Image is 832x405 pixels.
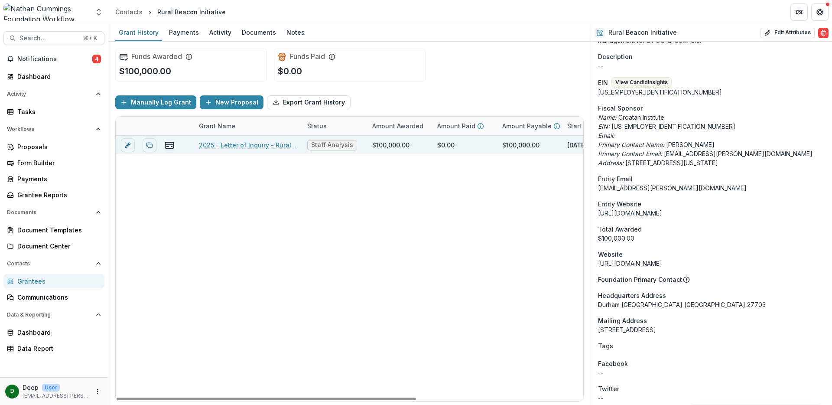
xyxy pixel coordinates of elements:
span: Activity [7,91,92,97]
i: Address: [598,159,624,167]
span: Entity Website [598,199,641,209]
div: Payments [166,26,202,39]
div: Communications [17,293,97,302]
p: [DATE] [567,140,587,150]
p: Amount Paid [437,121,475,131]
span: Search... [19,35,78,42]
div: Document Center [17,242,97,251]
button: view-payments [164,140,175,150]
div: Data Report [17,344,97,353]
div: Amount Payable [497,117,562,135]
button: Open Activity [3,87,104,101]
p: [STREET_ADDRESS][US_STATE] [598,158,825,167]
button: Export Grant History [267,95,351,109]
p: -- [598,61,825,70]
nav: breadcrumb [112,6,229,18]
a: 2025 - Letter of Inquiry - Rural Beacon [199,140,297,150]
img: Nathan Cummings Foundation Workflow Sandbox logo [3,3,89,21]
a: Dashboard [3,325,104,340]
i: Primary Contact Name: [598,141,664,148]
a: Grantees [3,274,104,288]
a: Document Templates [3,223,104,237]
button: Notifications4 [3,52,104,66]
div: Document Templates [17,225,97,235]
i: Name: [598,114,617,121]
i: Email: [598,132,614,139]
button: More [92,386,103,397]
h2: Rural Beacon Initiative [608,29,677,36]
button: Duplicate proposal [143,138,156,152]
button: edit [121,138,135,152]
div: Activity [206,26,235,39]
div: -- [598,368,825,377]
p: [US_EMPLOYER_IDENTIFICATION_NUMBER] [598,122,825,131]
p: User [42,384,60,392]
div: Proposals [17,142,97,151]
a: Tasks [3,105,104,119]
button: Get Help [811,3,829,21]
div: [URL][DOMAIN_NAME] [598,209,825,218]
div: -- [598,393,825,402]
div: Payments [17,174,97,183]
span: Data & Reporting [7,312,92,318]
div: Start Date [562,117,627,135]
p: $0.00 [278,65,302,78]
h2: Funds Awarded [131,52,182,61]
div: Grant Name [194,117,302,135]
a: Proposals [3,140,104,154]
div: $100,000.00 [598,234,825,243]
div: Dashboard [17,72,97,81]
p: [PERSON_NAME] [598,140,825,149]
span: Total Awarded [598,225,642,234]
a: Document Center [3,239,104,253]
a: Communications [3,290,104,304]
div: Tasks [17,107,97,116]
i: EIN: [598,123,610,130]
div: Amount Paid [432,117,497,135]
div: Status [302,117,367,135]
div: Grant Name [194,121,240,131]
span: Twitter [598,384,619,393]
a: Data Report [3,341,104,356]
div: Grant History [115,26,162,39]
div: Amount Awarded [367,117,432,135]
a: Documents [238,24,279,41]
div: Rural Beacon Initiative [157,7,226,16]
p: [EMAIL_ADDRESS][PERSON_NAME][DOMAIN_NAME] [598,149,825,158]
span: Documents [7,209,92,216]
p: Amount Payable [502,121,552,131]
div: Documents [238,26,279,39]
div: [EMAIL_ADDRESS][PERSON_NAME][DOMAIN_NAME] [598,183,825,193]
i: Primary Contact Email: [598,150,662,157]
a: Grant History [115,24,162,41]
button: View CandidInsights [611,77,672,88]
button: Delete [818,28,829,38]
button: Edit Attributes [760,28,815,38]
h2: Funds Paid [290,52,325,61]
button: Open entity switcher [93,3,105,21]
div: $100,000.00 [502,140,539,150]
span: Contacts [7,261,92,267]
a: Dashboard [3,69,104,84]
a: Contacts [112,6,146,18]
span: Facebook [598,359,628,368]
div: Contacts [115,7,143,16]
span: Entity Email [598,174,633,183]
p: Croatan Institute [598,113,825,122]
button: Open Data & Reporting [3,308,104,322]
span: Workflows [7,126,92,132]
div: Dashboard [17,328,97,337]
p: Foundation Primary Contact [598,275,682,284]
div: Form Builder [17,158,97,167]
div: Status [302,121,332,131]
div: $0.00 [437,140,455,150]
button: Search... [3,31,104,45]
a: Payments [3,172,104,186]
div: Amount Awarded [367,121,429,131]
button: Partners [790,3,808,21]
div: $100,000.00 [372,140,409,150]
